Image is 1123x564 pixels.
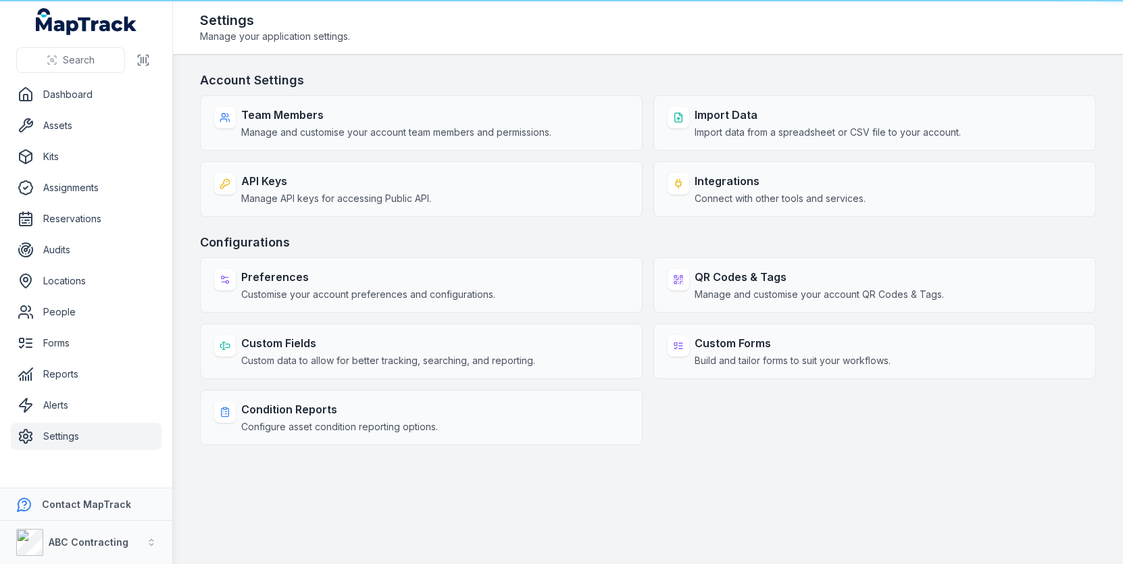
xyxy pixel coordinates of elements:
[241,354,535,367] span: Custom data to allow for better tracking, searching, and reporting.
[36,8,137,35] a: MapTrack
[11,236,161,263] a: Audits
[200,95,643,151] a: Team MembersManage and customise your account team members and permissions.
[11,174,161,201] a: Assignments
[241,420,438,434] span: Configure asset condition reporting options.
[695,335,891,351] strong: Custom Forms
[695,288,944,301] span: Manage and customise your account QR Codes & Tags.
[200,71,1096,90] h3: Account Settings
[653,324,1096,379] a: Custom FormsBuild and tailor forms to suit your workflows.
[11,299,161,326] a: People
[11,361,161,388] a: Reports
[695,354,891,367] span: Build and tailor forms to suit your workflows.
[695,107,961,123] strong: Import Data
[11,423,161,450] a: Settings
[200,30,350,43] span: Manage your application settings.
[11,392,161,419] a: Alerts
[653,95,1096,151] a: Import DataImport data from a spreadsheet or CSV file to your account.
[11,143,161,170] a: Kits
[695,173,866,189] strong: Integrations
[42,498,131,510] strong: Contact MapTrack
[16,47,125,73] button: Search
[11,267,161,294] a: Locations
[241,173,431,189] strong: API Keys
[200,257,643,313] a: PreferencesCustomise your account preferences and configurations.
[49,536,128,548] strong: ABC Contracting
[653,161,1096,217] a: IntegrationsConnect with other tools and services.
[200,161,643,217] a: API KeysManage API keys for accessing Public API.
[241,269,495,285] strong: Preferences
[11,330,161,357] a: Forms
[695,269,944,285] strong: QR Codes & Tags
[241,192,431,205] span: Manage API keys for accessing Public API.
[11,112,161,139] a: Assets
[11,81,161,108] a: Dashboard
[200,233,1096,252] h3: Configurations
[695,126,961,139] span: Import data from a spreadsheet or CSV file to your account.
[241,126,551,139] span: Manage and customise your account team members and permissions.
[653,257,1096,313] a: QR Codes & TagsManage and customise your account QR Codes & Tags.
[200,390,643,445] a: Condition ReportsConfigure asset condition reporting options.
[241,401,438,417] strong: Condition Reports
[200,324,643,379] a: Custom FieldsCustom data to allow for better tracking, searching, and reporting.
[11,205,161,232] a: Reservations
[63,53,95,67] span: Search
[695,192,866,205] span: Connect with other tools and services.
[241,335,535,351] strong: Custom Fields
[241,107,551,123] strong: Team Members
[241,288,495,301] span: Customise your account preferences and configurations.
[200,11,350,30] h2: Settings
